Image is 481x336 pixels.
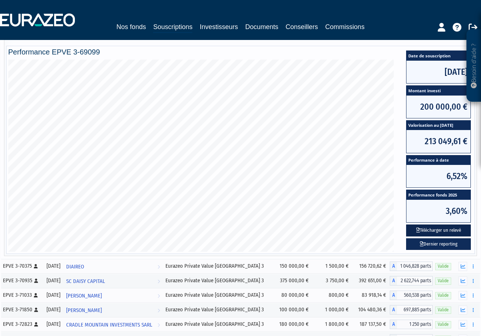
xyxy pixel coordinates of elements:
[406,121,470,130] span: Valorisation au [DATE]
[165,262,269,270] div: Eurazeo Private Value [GEOGRAPHIC_DATA] 3
[390,305,433,315] div: A - Eurazeo Private Value Europe 3
[66,260,84,274] span: DIAIREO
[397,291,433,300] span: 560,538 parts
[312,274,352,288] td: 3 750,00 €
[352,317,390,332] td: 187 137,50 €
[157,260,160,274] i: Voir l'investisseur
[66,318,152,332] span: CRADLE MOUNTAIN INVESTMENTS SARL
[272,274,313,288] td: 375 000,00 €
[165,306,269,313] div: Eurazeo Private Value [GEOGRAPHIC_DATA] 3
[34,308,38,312] i: [Français] Personne physique
[406,165,470,187] span: 6,52%
[34,293,38,297] i: [Français] Personne physique
[165,320,269,328] div: Eurazeo Private Value [GEOGRAPHIC_DATA] 3
[312,259,352,274] td: 1 500,00 €
[63,317,163,332] a: CRADLE MOUNTAIN INVESTMENTS SARL
[390,276,397,286] span: A
[272,288,313,303] td: 80 000,00 €
[34,322,38,327] i: [Français] Personne physique
[46,306,61,313] div: [DATE]
[165,277,269,284] div: Eurazeo Private Value [GEOGRAPHIC_DATA] 3
[66,275,105,288] span: SC DAISY CAPITAL
[470,33,478,98] p: Besoin d'aide ?
[312,288,352,303] td: 800,00 €
[46,277,61,284] div: [DATE]
[157,275,160,288] i: Voir l'investisseur
[397,276,433,286] span: 2 622,744 parts
[312,317,352,332] td: 1 800,00 €
[390,320,397,329] span: A
[63,274,163,288] a: SC DAISY CAPITAL
[406,86,470,96] span: Montant investi
[390,262,433,271] div: A - Eurazeo Private Value Europe 3
[406,51,470,61] span: Date de souscription
[390,262,397,271] span: A
[3,277,41,284] div: EPVE 3-70935
[46,320,61,328] div: [DATE]
[3,262,41,270] div: EPVE 3-70375
[352,303,390,317] td: 104 480,36 €
[390,305,397,315] span: A
[66,289,102,303] span: [PERSON_NAME]
[46,291,61,299] div: [DATE]
[406,200,470,222] span: 3,60%
[390,276,433,286] div: A - Eurazeo Private Value Europe 3
[390,320,433,329] div: A - Eurazeo Private Value Europe 3
[153,22,192,33] a: Souscriptions
[406,61,470,83] span: [DATE]
[406,130,470,153] span: 213 049,61 €
[157,289,160,303] i: Voir l'investisseur
[63,303,163,317] a: [PERSON_NAME]
[352,274,390,288] td: 392 651,00 €
[352,259,390,274] td: 156 720,62 €
[46,262,61,270] div: [DATE]
[63,288,163,303] a: [PERSON_NAME]
[397,305,433,315] span: 697,885 parts
[272,317,313,332] td: 180 000,00 €
[406,238,471,250] a: Dernier reporting
[435,292,451,299] span: Valide
[34,264,38,268] i: [Français] Personne physique
[165,291,269,299] div: Eurazeo Private Value [GEOGRAPHIC_DATA] 3
[435,321,451,328] span: Valide
[66,304,102,317] span: [PERSON_NAME]
[157,304,160,317] i: Voir l'investisseur
[116,22,146,32] a: Nos fonds
[34,279,38,283] i: [Français] Personne physique
[63,259,163,274] a: DIAIREO
[8,48,473,56] h4: Performance EPVE 3-69099
[200,22,238,32] a: Investisseurs
[406,224,471,236] button: Télécharger un relevé
[272,303,313,317] td: 100 000,00 €
[406,155,470,165] span: Performance à date
[406,190,470,200] span: Performance fonds 2025
[272,259,313,274] td: 150 000,00 €
[406,96,470,118] span: 200 000,00 €
[157,318,160,332] i: Voir l'investisseur
[325,22,365,32] a: Commissions
[312,303,352,317] td: 1 000,00 €
[435,278,451,284] span: Valide
[3,306,41,313] div: EPVE 3-71850
[245,22,278,32] a: Documents
[352,288,390,303] td: 83 918,14 €
[435,263,451,270] span: Valide
[390,291,397,300] span: A
[397,320,433,329] span: 1 250 parts
[3,291,41,299] div: EPVE 3-71033
[397,262,433,271] span: 1 046,828 parts
[390,291,433,300] div: A - Eurazeo Private Value Europe 3
[3,320,41,328] div: EPVE 3-72823
[286,22,318,32] a: Conseillers
[435,307,451,313] span: Valide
